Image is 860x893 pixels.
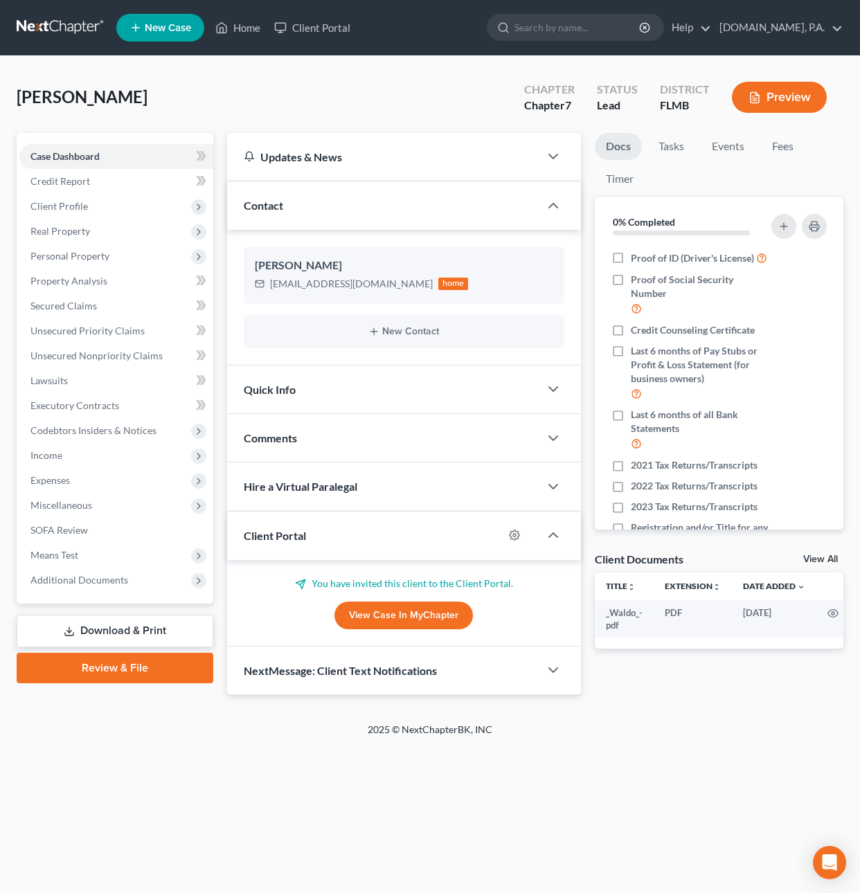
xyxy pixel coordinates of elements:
[334,602,473,629] a: View Case in MyChapter
[30,399,119,411] span: Executory Contracts
[35,723,825,748] div: 2025 © NextChapterBK, INC
[30,200,88,212] span: Client Profile
[665,15,711,40] a: Help
[647,133,695,160] a: Tasks
[606,581,636,591] a: Titleunfold_more
[631,458,758,472] span: 2021 Tax Returns/Transcripts
[30,424,156,436] span: Codebtors Insiders & Notices
[208,15,267,40] a: Home
[30,474,70,486] span: Expenses
[595,133,642,160] a: Docs
[631,344,770,386] span: Last 6 months of Pay Stubs or Profit & Loss Statement (for business owners)
[30,375,68,386] span: Lawsuits
[713,583,721,591] i: unfold_more
[701,133,755,160] a: Events
[255,258,553,274] div: [PERSON_NAME]
[30,350,163,361] span: Unsecured Nonpriority Claims
[30,549,78,561] span: Means Test
[30,150,100,162] span: Case Dashboard
[627,583,636,591] i: unfold_more
[595,600,654,638] td: _Waldo_-pdf
[244,199,283,212] span: Contact
[597,98,638,114] div: Lead
[30,175,90,187] span: Credit Report
[803,554,838,564] a: View All
[660,82,710,98] div: District
[244,150,523,164] div: Updates & News
[654,600,732,638] td: PDF
[732,82,827,113] button: Preview
[270,277,433,291] div: [EMAIL_ADDRESS][DOMAIN_NAME]
[30,250,109,262] span: Personal Property
[813,846,846,879] div: Open Intercom Messenger
[565,98,571,111] span: 7
[597,82,638,98] div: Status
[267,15,357,40] a: Client Portal
[30,300,97,312] span: Secured Claims
[244,383,296,396] span: Quick Info
[743,581,805,591] a: Date Added expand_more
[732,600,816,638] td: [DATE]
[631,273,770,300] span: Proof of Social Security Number
[631,408,770,435] span: Last 6 months of all Bank Statements
[19,368,213,393] a: Lawsuits
[19,144,213,169] a: Case Dashboard
[595,165,645,192] a: Timer
[19,343,213,368] a: Unsecured Nonpriority Claims
[631,500,758,514] span: 2023 Tax Returns/Transcripts
[30,275,107,287] span: Property Analysis
[660,98,710,114] div: FLMB
[631,323,755,337] span: Credit Counseling Certificate
[17,615,213,647] a: Download & Print
[797,583,805,591] i: expand_more
[514,15,641,40] input: Search by name...
[631,479,758,493] span: 2022 Tax Returns/Transcripts
[17,653,213,683] a: Review & File
[595,552,683,566] div: Client Documents
[761,133,805,160] a: Fees
[524,98,575,114] div: Chapter
[17,87,147,107] span: [PERSON_NAME]
[19,393,213,418] a: Executory Contracts
[30,574,128,586] span: Additional Documents
[244,577,564,590] p: You have invited this client to the Client Portal.
[524,82,575,98] div: Chapter
[438,278,469,290] div: home
[19,294,213,318] a: Secured Claims
[631,521,770,548] span: Registration and/or Title for any Vehicle
[244,664,437,677] span: NextMessage: Client Text Notifications
[613,216,675,228] strong: 0% Completed
[19,269,213,294] a: Property Analysis
[145,23,191,33] span: New Case
[665,581,721,591] a: Extensionunfold_more
[244,431,297,444] span: Comments
[244,529,306,542] span: Client Portal
[713,15,843,40] a: [DOMAIN_NAME], P.A.
[30,449,62,461] span: Income
[244,480,357,493] span: Hire a Virtual Paralegal
[30,499,92,511] span: Miscellaneous
[255,326,553,337] button: New Contact
[19,169,213,194] a: Credit Report
[30,225,90,237] span: Real Property
[631,251,754,265] span: Proof of ID (Driver's License)
[30,524,88,536] span: SOFA Review
[30,325,145,336] span: Unsecured Priority Claims
[19,318,213,343] a: Unsecured Priority Claims
[19,518,213,543] a: SOFA Review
